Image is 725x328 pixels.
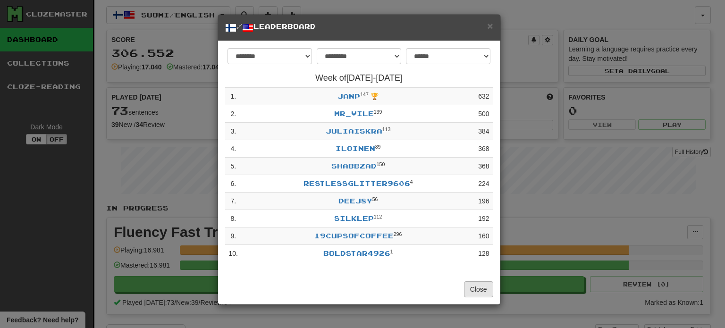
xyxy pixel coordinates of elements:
[225,88,242,105] td: 1 .
[323,249,390,257] a: BoldStar4926
[303,179,410,187] a: RestlessGlitter9606
[314,232,394,240] a: 19cupsofcoffee
[390,249,393,254] sup: Level 1
[336,144,375,152] a: Iloinen
[225,158,242,175] td: 5 .
[225,175,242,193] td: 6 .
[225,123,242,140] td: 3 .
[225,140,242,158] td: 4 .
[338,197,372,205] a: Deej8y
[474,227,493,245] td: 160
[474,88,493,105] td: 632
[360,92,369,97] sup: Level 147
[326,127,382,135] a: JuliaIskra
[374,214,382,219] sup: Level 112
[337,92,360,100] a: JanP
[474,105,493,123] td: 500
[464,281,493,297] button: Close
[372,196,378,202] sup: Level 56
[375,144,381,150] sup: Level 89
[382,126,391,132] sup: Level 113
[334,109,374,118] a: mr_vile
[225,245,242,262] td: 10 .
[225,105,242,123] td: 2 .
[225,22,493,34] h5: / Leaderboard
[394,231,402,237] sup: Level 296
[474,245,493,262] td: 128
[377,161,385,167] sup: Level 150
[374,109,382,115] sup: Level 139
[225,210,242,227] td: 8 .
[334,214,374,222] a: silklep
[474,210,493,227] td: 192
[474,158,493,175] td: 368
[474,140,493,158] td: 368
[225,227,242,245] td: 9 .
[225,74,493,83] h4: Week of [DATE] - [DATE]
[225,193,242,210] td: 7 .
[487,21,493,31] button: Close
[331,162,377,170] a: shabbzad
[410,179,413,185] sup: Level 4
[487,20,493,31] span: ×
[371,93,379,100] span: 🏆
[474,193,493,210] td: 196
[474,175,493,193] td: 224
[474,123,493,140] td: 384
